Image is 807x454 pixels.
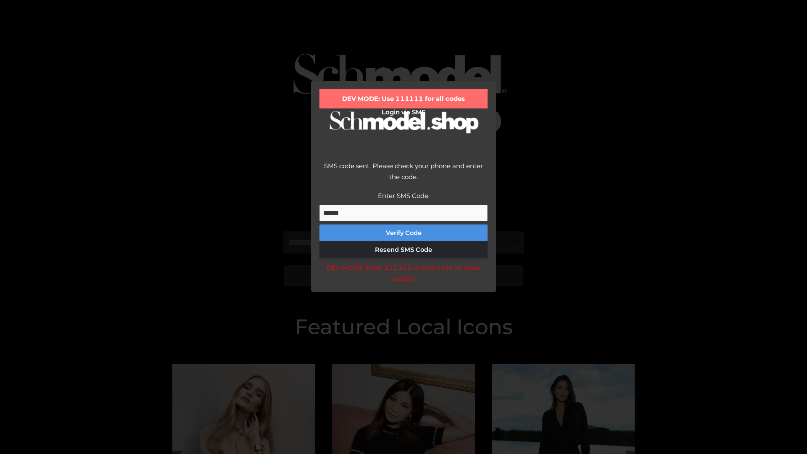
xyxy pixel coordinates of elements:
[319,224,488,241] button: Verify Code
[319,108,488,116] h2: Login via SMS
[319,89,488,108] div: DEV MODE: Use 111111 for all codes
[378,192,430,200] label: Enter SMS Code:
[319,262,488,284] div: DEV MODE: Enter 111111 as SMS code (or leave empty).
[319,241,488,258] button: Resend SMS Code
[319,161,488,190] div: SMS code sent. Please check your phone and enter the code.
